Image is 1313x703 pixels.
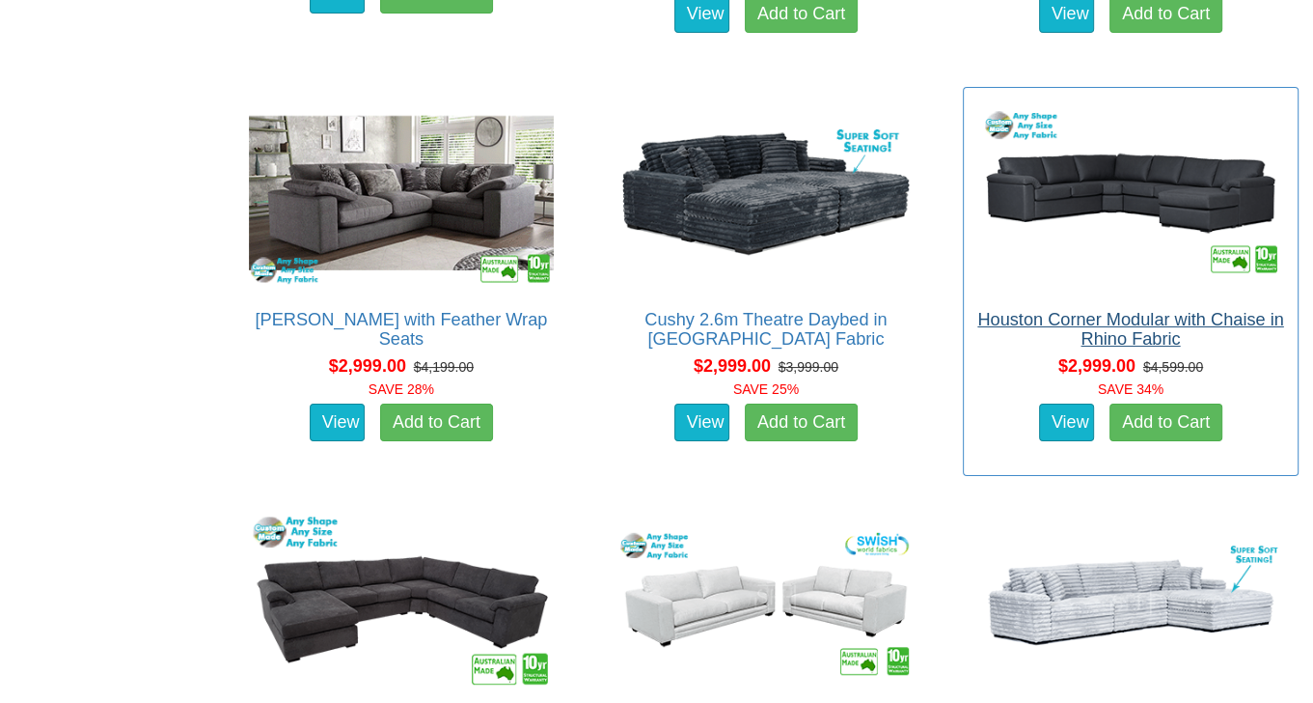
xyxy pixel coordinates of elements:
[779,359,838,375] del: $3,999.00
[1039,404,1095,442] a: View
[1098,381,1163,397] font: SAVE 34%
[694,356,771,376] span: $2,999.00
[973,506,1288,699] img: Cloud 3.6m Chaise Lounge in Jumbo Cord Fabric
[674,404,730,442] a: View
[609,506,923,699] img: Erika 3 Seater & 2 Seater Sofa Set with Feather Wrap Seats
[1143,359,1203,375] del: $4,599.00
[255,310,547,349] a: [PERSON_NAME] with Feather Wrap Seats
[310,404,366,442] a: View
[1058,356,1135,376] span: $2,999.00
[733,381,799,397] font: SAVE 25%
[380,404,493,442] a: Add to Cart
[244,98,559,291] img: Erika Corner with Feather Wrap Seats
[244,506,559,699] img: Houston Corner Modular with Chaise in Fabric
[329,356,406,376] span: $2,999.00
[609,98,923,291] img: Cushy 2.6m Theatre Daybed in Jumbo Cord Fabric
[414,359,474,375] del: $4,199.00
[745,404,858,442] a: Add to Cart
[1109,404,1222,442] a: Add to Cart
[644,310,887,349] a: Cushy 2.6m Theatre Daybed in [GEOGRAPHIC_DATA] Fabric
[369,381,434,397] font: SAVE 28%
[977,310,1283,349] a: Houston Corner Modular with Chaise in Rhino Fabric
[973,98,1288,291] img: Houston Corner Modular with Chaise in Rhino Fabric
